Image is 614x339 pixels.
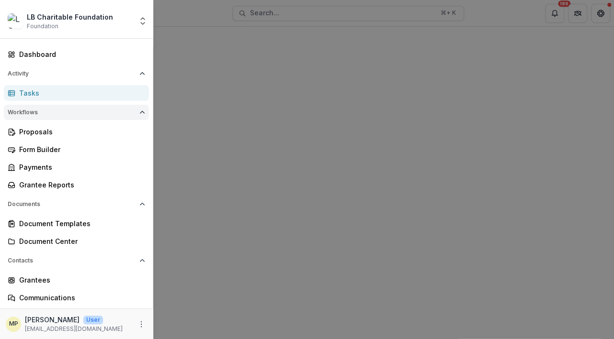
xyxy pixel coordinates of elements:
span: Activity [8,70,136,77]
img: LB Charitable Foundation [8,13,23,29]
div: Communications [19,293,141,303]
div: Form Builder [19,144,141,154]
p: [PERSON_NAME] [25,315,80,325]
span: Workflows [8,109,136,116]
span: Documents [8,201,136,208]
span: Foundation [27,22,58,31]
div: Grantees [19,275,141,285]
a: Grantee Reports [4,177,149,193]
div: Document Templates [19,219,141,229]
div: Proposals [19,127,141,137]
div: LB Charitable Foundation [27,12,113,22]
a: Communications [4,290,149,306]
div: Tasks [19,88,141,98]
a: Proposals [4,124,149,140]
button: Open Documents [4,197,149,212]
div: Marietta Pugal [9,321,18,327]
button: Open Workflows [4,105,149,120]
a: Tasks [4,85,149,101]
div: Document Center [19,236,141,246]
div: Grantee Reports [19,180,141,190]
p: [EMAIL_ADDRESS][DOMAIN_NAME] [25,325,123,333]
button: Open Contacts [4,253,149,268]
a: Document Templates [4,216,149,231]
a: Form Builder [4,142,149,157]
div: Payments [19,162,141,172]
a: Dashboard [4,46,149,62]
a: Document Center [4,233,149,249]
span: Contacts [8,257,136,264]
div: Dashboard [19,49,141,59]
button: More [136,318,147,330]
button: Open Activity [4,66,149,81]
a: Payments [4,159,149,175]
a: Grantees [4,272,149,288]
p: User [83,316,103,324]
button: Open entity switcher [136,11,149,31]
